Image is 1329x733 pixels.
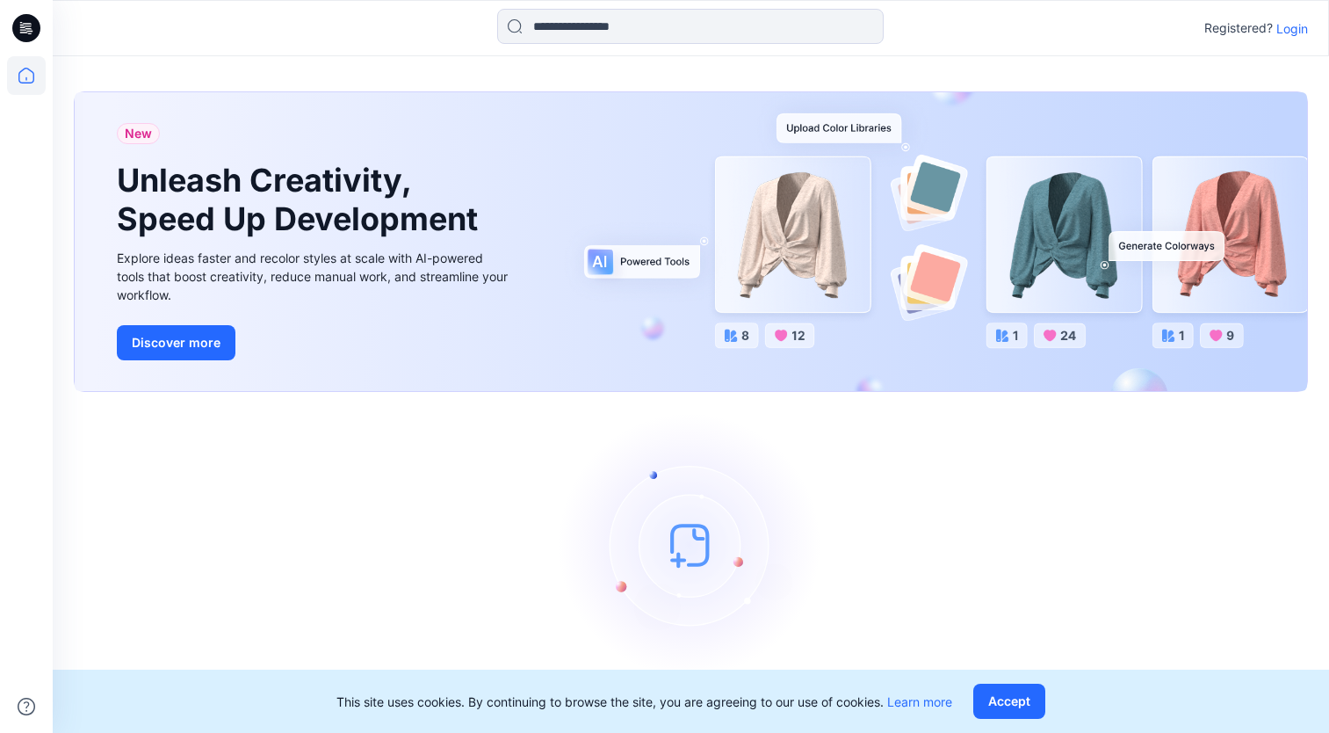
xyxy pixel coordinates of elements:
[125,123,152,144] span: New
[336,693,952,711] p: This site uses cookies. By continuing to browse the site, you are agreeing to our use of cookies.
[117,249,512,304] div: Explore ideas faster and recolor styles at scale with AI-powered tools that boost creativity, red...
[560,413,823,677] img: empty-state-image.svg
[117,162,486,237] h1: Unleash Creativity, Speed Up Development
[887,694,952,709] a: Learn more
[1204,18,1273,39] p: Registered?
[973,684,1045,719] button: Accept
[117,325,235,360] button: Discover more
[117,325,512,360] a: Discover more
[1276,19,1308,38] p: Login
